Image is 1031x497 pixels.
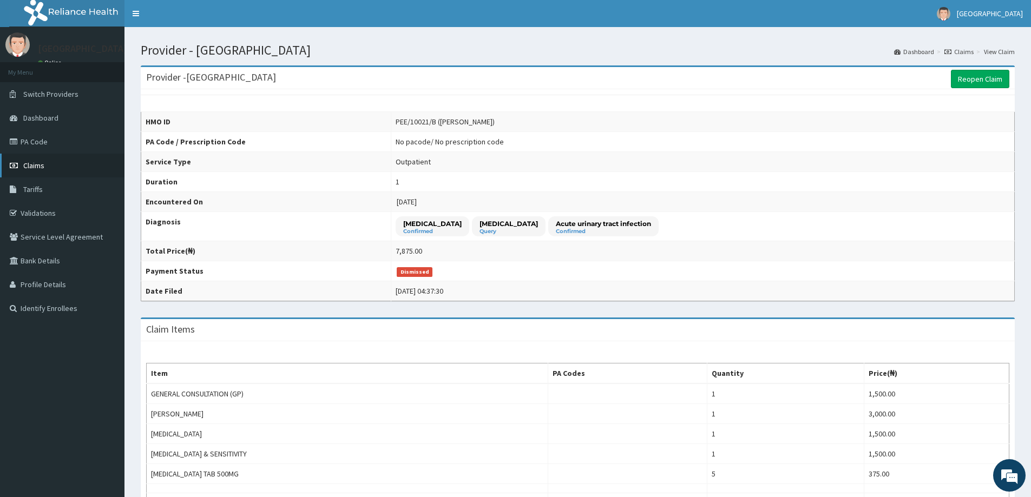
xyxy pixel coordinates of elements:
[38,44,127,54] p: [GEOGRAPHIC_DATA]
[556,229,651,234] small: Confirmed
[397,197,417,207] span: [DATE]
[396,116,495,127] div: PEE/10021/B ([PERSON_NAME])
[396,246,422,256] div: 7,875.00
[707,464,864,484] td: 5
[5,295,206,333] textarea: Type your message and hit 'Enter'
[397,267,432,277] span: Dismissed
[396,176,399,187] div: 1
[141,172,391,192] th: Duration
[480,229,538,234] small: Query
[5,32,30,57] img: User Image
[141,43,1015,57] h1: Provider - [GEOGRAPHIC_DATA]
[864,424,1009,444] td: 1,500.00
[141,212,391,241] th: Diagnosis
[951,70,1009,88] a: Reopen Claim
[146,72,276,82] h3: Provider - [GEOGRAPHIC_DATA]
[403,219,462,228] p: [MEDICAL_DATA]
[707,404,864,424] td: 1
[23,89,78,99] span: Switch Providers
[957,9,1023,18] span: [GEOGRAPHIC_DATA]
[864,383,1009,404] td: 1,500.00
[141,261,391,281] th: Payment Status
[141,112,391,132] th: HMO ID
[147,444,548,464] td: [MEDICAL_DATA] & SENSITIVITY
[864,404,1009,424] td: 3,000.00
[396,286,443,296] div: [DATE] 04:37:30
[178,5,203,31] div: Minimize live chat window
[20,54,44,81] img: d_794563401_company_1708531726252_794563401
[864,464,1009,484] td: 375.00
[396,156,431,167] div: Outpatient
[147,363,548,384] th: Item
[56,61,182,75] div: Chat with us now
[548,363,707,384] th: PA Codes
[984,47,1015,56] a: View Claim
[707,444,864,464] td: 1
[141,241,391,261] th: Total Price(₦)
[146,324,195,334] h3: Claim Items
[556,219,651,228] p: Acute urinary tract infection
[707,424,864,444] td: 1
[141,152,391,172] th: Service Type
[396,136,504,147] div: No pacode / No prescription code
[141,132,391,152] th: PA Code / Prescription Code
[894,47,934,56] a: Dashboard
[141,192,391,212] th: Encountered On
[707,363,864,384] th: Quantity
[23,113,58,123] span: Dashboard
[864,363,1009,384] th: Price(₦)
[937,7,950,21] img: User Image
[147,424,548,444] td: [MEDICAL_DATA]
[23,161,44,170] span: Claims
[147,404,548,424] td: [PERSON_NAME]
[864,444,1009,464] td: 1,500.00
[480,219,538,228] p: [MEDICAL_DATA]
[944,47,974,56] a: Claims
[38,59,64,67] a: Online
[147,464,548,484] td: [MEDICAL_DATA] TAB 500MG
[63,136,149,246] span: We're online!
[141,281,391,301] th: Date Filed
[147,383,548,404] td: GENERAL CONSULTATION (GP)
[403,229,462,234] small: Confirmed
[23,184,43,194] span: Tariffs
[707,383,864,404] td: 1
